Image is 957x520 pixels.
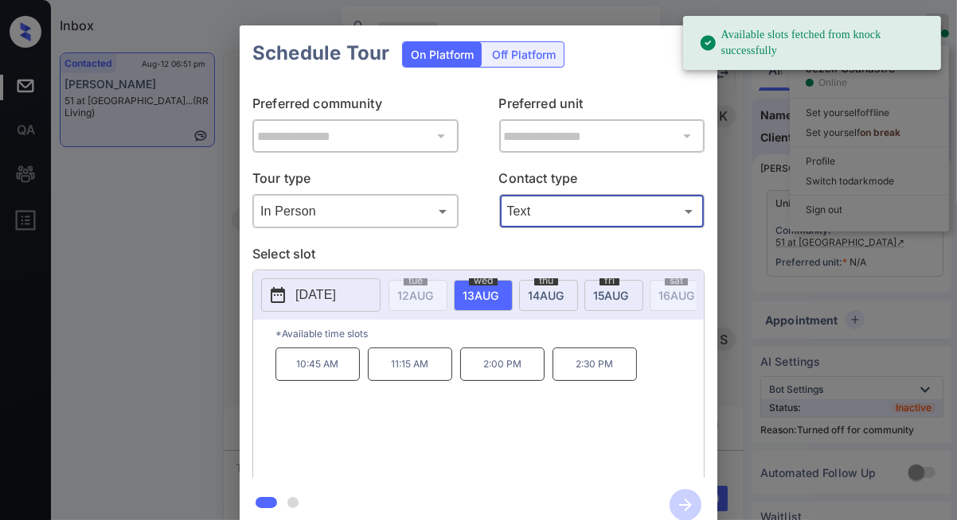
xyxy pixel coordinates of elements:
[256,198,455,224] div: In Person
[295,285,336,305] p: [DATE]
[699,21,928,65] div: Available slots fetched from knock successfully
[463,289,498,302] span: 13 AUG
[252,169,459,194] p: Tour type
[368,347,452,381] p: 11:15 AM
[469,276,498,285] span: wed
[261,278,381,312] button: [DATE]
[528,289,564,302] span: 14 AUG
[460,347,545,381] p: 2:00 PM
[499,169,705,194] p: Contact type
[454,280,513,311] div: date-select
[593,289,628,302] span: 15 AUG
[252,94,459,119] p: Preferred community
[275,320,704,347] p: *Available time slots
[252,244,705,270] p: Select slot
[499,94,705,119] p: Preferred unit
[519,280,578,311] div: date-select
[240,25,402,81] h2: Schedule Tour
[584,280,643,311] div: date-select
[600,276,619,285] span: fri
[553,347,637,381] p: 2:30 PM
[534,276,558,285] span: thu
[275,347,360,381] p: 10:45 AM
[679,32,711,64] button: close
[484,42,564,67] div: Off Platform
[403,42,482,67] div: On Platform
[503,198,701,224] div: Text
